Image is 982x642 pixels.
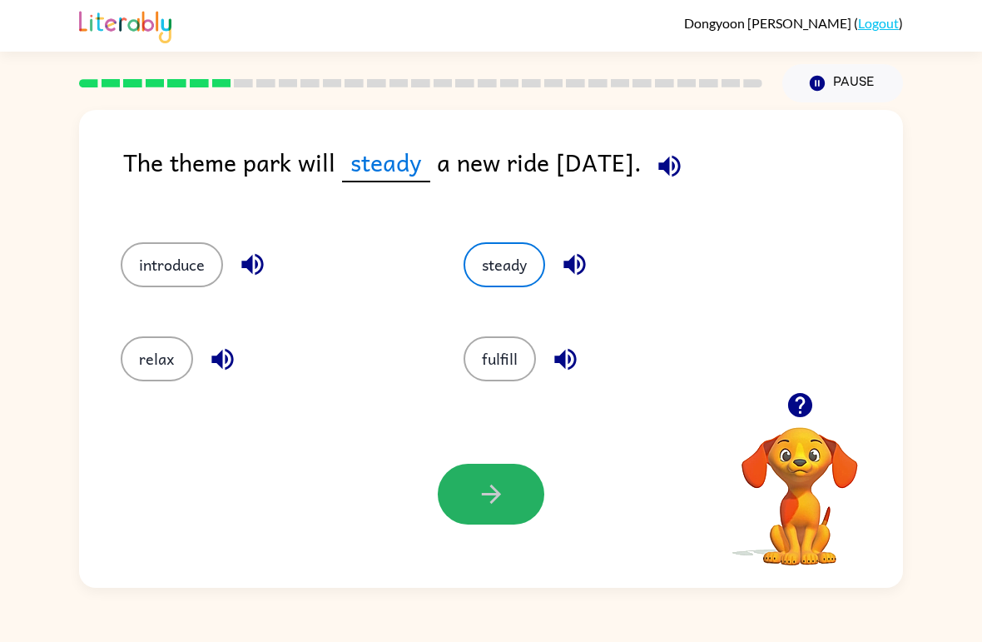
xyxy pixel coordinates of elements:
a: Logout [858,15,899,31]
button: steady [464,242,545,287]
button: Pause [782,64,903,102]
video: Your browser must support playing .mp4 files to use Literably. Please try using another browser. [717,401,883,568]
button: relax [121,336,193,381]
div: ( ) [684,15,903,31]
span: steady [342,143,430,182]
img: Literably [79,7,171,43]
button: introduce [121,242,223,287]
button: fulfill [464,336,536,381]
span: Dongyoon [PERSON_NAME] [684,15,854,31]
div: The theme park will a new ride [DATE]. [123,143,903,209]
